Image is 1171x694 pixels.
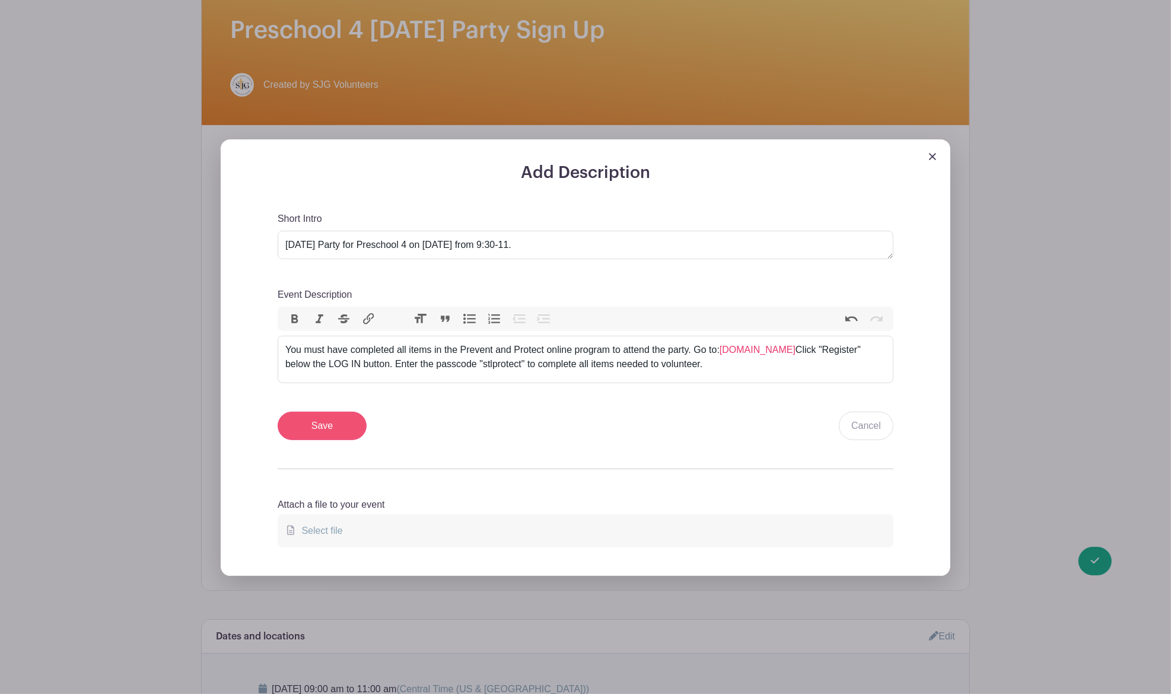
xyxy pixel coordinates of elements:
[929,153,936,160] img: close_button-5f87c8562297e5c2d7936805f587ecaba9071eb48480494691a3f1689db116b3.svg
[285,343,886,371] div: You must have completed all items in the Prevent and Protect online program to attend the party. ...
[278,231,893,259] textarea: [DATE] Party for Preschool 4 on [DATE] from 9:30-11.
[278,212,322,226] label: Short Intro
[357,311,381,327] button: Link
[282,311,307,327] button: Bold
[457,311,482,327] button: Bullets
[278,288,352,302] label: Event Description
[433,311,458,327] button: Quote
[297,526,342,536] span: Select file
[839,311,864,327] button: Undo
[408,311,433,327] button: Heading
[278,498,893,512] p: Attach a file to your event
[278,412,367,440] input: Save
[278,336,893,383] trix-editor: Event Description
[278,163,893,183] h3: Add Description
[839,412,893,440] a: Cancel
[532,311,556,327] button: Increase Level
[482,311,507,327] button: Numbers
[507,311,532,327] button: Decrease Level
[307,311,332,327] button: Italic
[720,345,795,355] a: [DOMAIN_NAME]
[332,311,357,327] button: Strikethrough
[864,311,889,327] button: Redo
